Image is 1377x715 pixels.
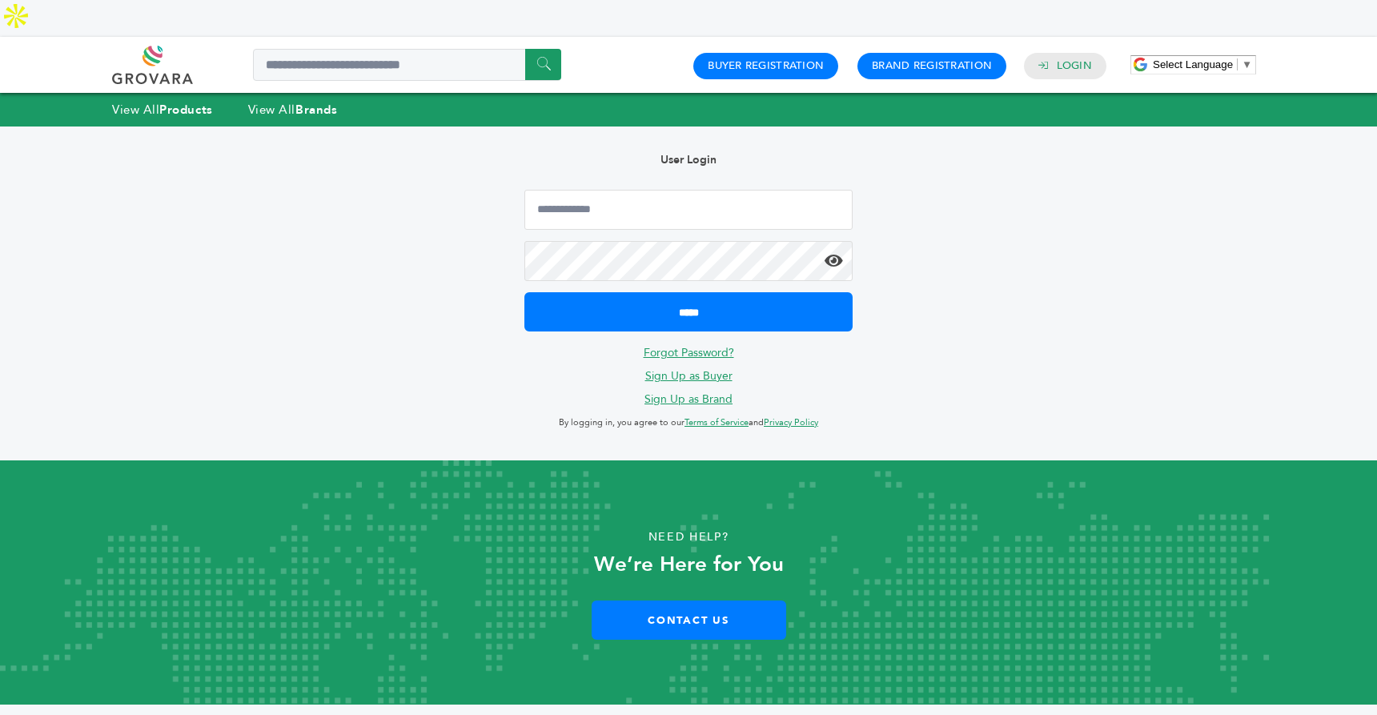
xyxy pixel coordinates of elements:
[644,392,733,407] a: Sign Up as Brand
[1153,58,1233,70] span: Select Language
[253,49,561,81] input: Search a product or brand...
[764,416,818,428] a: Privacy Policy
[1153,58,1252,70] a: Select Language​
[872,58,992,73] a: Brand Registration
[1057,58,1092,73] a: Login
[684,416,749,428] a: Terms of Service
[660,152,717,167] b: User Login
[592,601,786,640] a: Contact Us
[112,102,213,118] a: View AllProducts
[644,345,734,360] a: Forgot Password?
[524,241,853,281] input: Password
[159,102,212,118] strong: Products
[295,102,337,118] strong: Brands
[1242,58,1252,70] span: ▼
[524,190,853,230] input: Email Address
[708,58,824,73] a: Buyer Registration
[524,413,853,432] p: By logging in, you agree to our and
[594,550,784,579] strong: We’re Here for You
[645,368,733,384] a: Sign Up as Buyer
[1237,58,1238,70] span: ​
[69,525,1308,549] p: Need Help?
[248,102,338,118] a: View AllBrands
